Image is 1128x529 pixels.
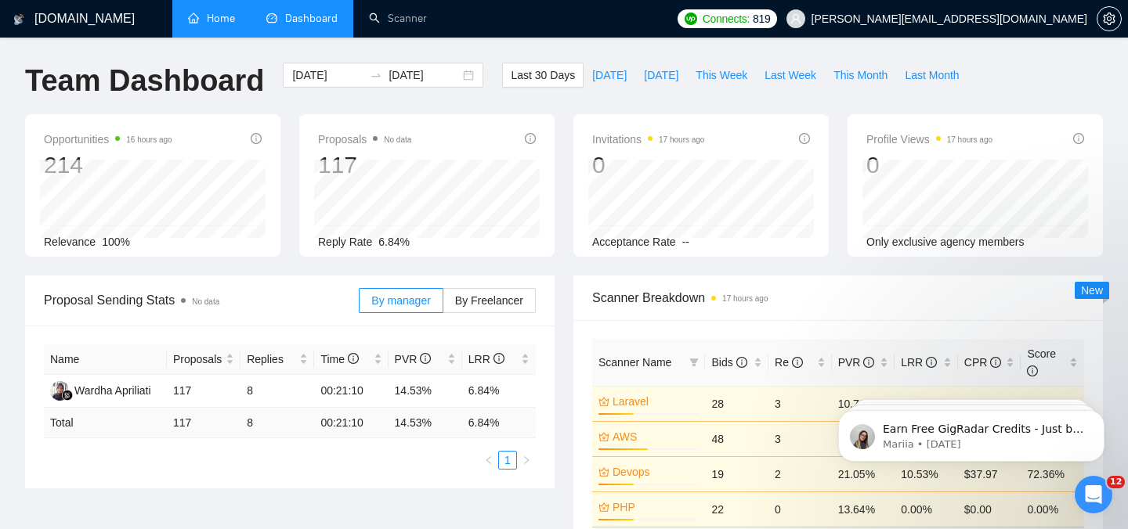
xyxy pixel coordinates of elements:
input: Start date [292,67,363,84]
button: This Week [687,63,756,88]
span: Time [320,353,358,365]
span: info-circle [736,357,747,368]
img: WA [50,381,70,401]
time: 17 hours ago [722,294,768,303]
span: [DATE] [592,67,627,84]
span: Relevance [44,236,96,248]
td: 19 [705,456,768,491]
td: 22 [705,491,768,527]
div: 0 [866,150,992,180]
span: Proposals [318,130,411,149]
span: Connects: [703,10,750,27]
span: 6.84% [378,236,410,248]
span: LRR [468,353,504,365]
a: Devops [613,463,696,480]
span: info-circle [926,357,937,368]
span: Profile Views [866,130,992,149]
span: Score [1027,347,1056,377]
button: Last 30 Days [502,63,584,88]
td: 117 [167,408,240,438]
td: 6.84 % [462,408,536,438]
span: info-circle [251,133,262,144]
span: crown [598,431,609,442]
li: 1 [498,451,517,470]
span: This Week [696,67,747,84]
a: Laravel [613,393,696,410]
span: By Freelancer [455,294,523,307]
td: $0.00 [958,491,1021,527]
span: Only exclusive agency members [866,236,1025,248]
span: 100% [102,236,130,248]
td: 00:21:10 [314,408,388,438]
img: logo [13,7,24,32]
button: setting [1097,6,1122,31]
span: -- [682,236,689,248]
span: info-circle [799,133,810,144]
td: 6.84% [462,375,536,408]
a: setting [1097,13,1122,25]
span: left [484,455,493,465]
iframe: Intercom live chat [1075,476,1112,513]
td: 0.00% [895,491,958,527]
td: 13.64% [832,491,895,527]
span: user [790,13,801,24]
span: Invitations [592,130,704,149]
span: [DATE] [644,67,678,84]
time: 17 hours ago [947,135,992,144]
a: searchScanner [369,12,427,25]
button: This Month [825,63,896,88]
td: Total [44,408,167,438]
button: [DATE] [635,63,687,88]
span: crown [598,502,609,513]
span: info-circle [348,353,359,364]
td: 00:21:10 [314,375,388,408]
th: Proposals [167,344,240,375]
a: homeHome [188,12,235,25]
td: 8 [240,408,314,438]
span: crown [598,466,609,477]
span: crown [598,396,609,407]
a: PHP [613,498,696,516]
span: info-circle [525,133,536,144]
div: 214 [44,150,172,180]
li: Next Page [517,451,536,470]
span: Proposals [173,351,222,368]
td: 2 [768,456,832,491]
span: Scanner Breakdown [592,288,1084,308]
span: Reply Rate [318,236,372,248]
td: 48 [705,421,768,456]
span: By manager [371,294,430,307]
span: info-circle [1073,133,1084,144]
span: Scanner Name [598,356,671,369]
time: 16 hours ago [126,135,172,144]
span: This Month [833,67,888,84]
span: 12 [1107,476,1125,488]
td: 14.53% [389,375,462,408]
span: Opportunities [44,130,172,149]
span: Re [775,356,803,369]
span: Replies [247,351,296,368]
span: Proposal Sending Stats [44,290,359,310]
td: 3 [768,386,832,421]
span: info-circle [792,357,803,368]
img: upwork-logo.png [685,13,697,25]
span: LRR [901,356,937,369]
a: AWS [613,428,696,445]
td: 0.00% [1021,491,1084,527]
span: Dashboard [285,12,338,25]
li: Previous Page [479,451,498,470]
span: PVR [838,356,875,369]
span: No data [192,297,219,306]
td: 8 [240,375,314,408]
button: left [479,451,498,470]
h1: Team Dashboard [25,63,264,99]
a: WAWardha Apriliati [50,383,151,396]
div: 0 [592,150,704,180]
td: 28 [705,386,768,421]
img: gigradar-bm.png [62,390,73,401]
td: 3 [768,421,832,456]
span: filter [689,358,699,367]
